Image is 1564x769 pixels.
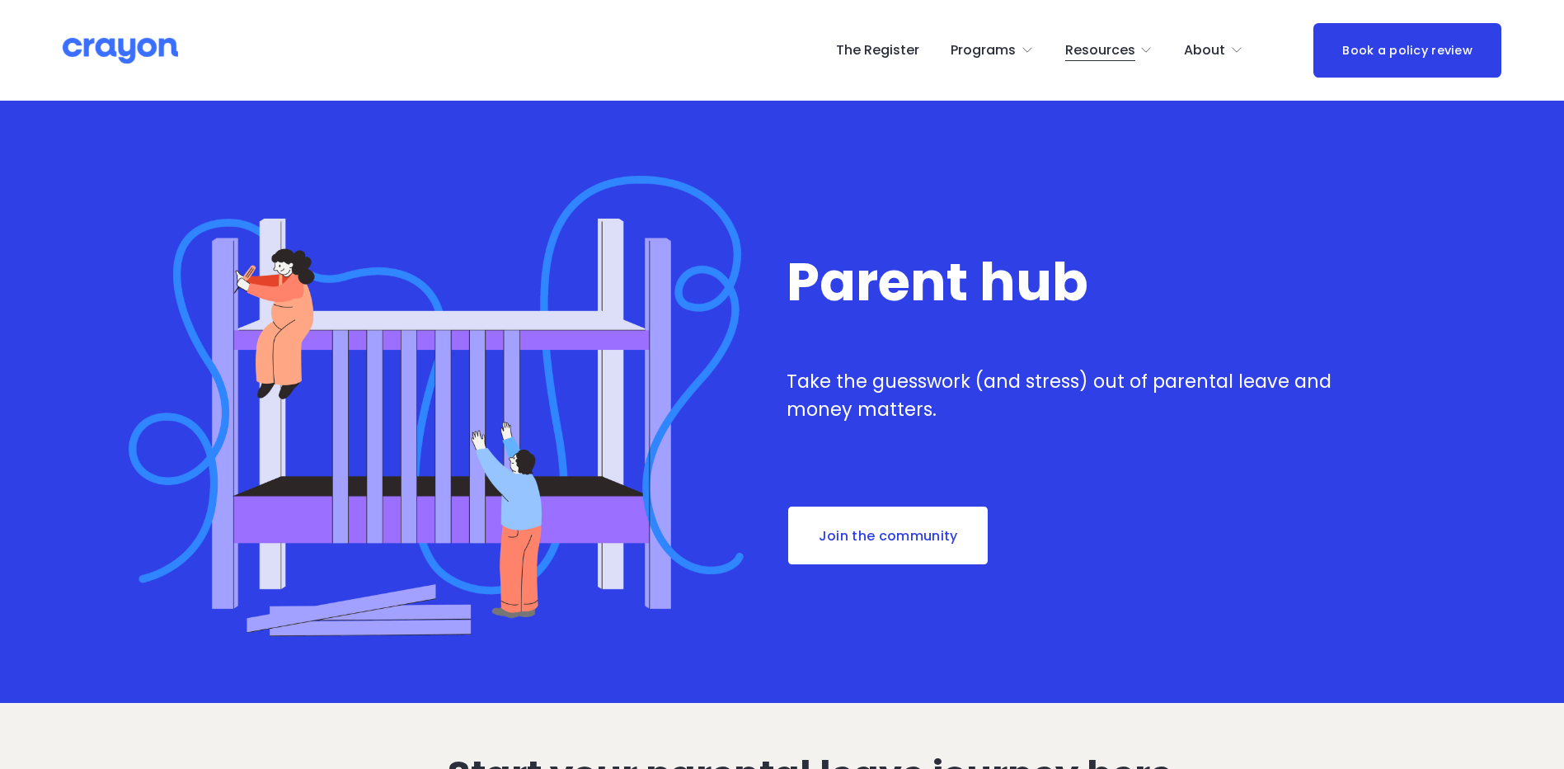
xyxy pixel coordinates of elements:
[951,37,1034,64] a: folder dropdown
[63,36,178,65] img: Crayon
[1065,39,1135,63] span: Resources
[787,505,989,566] a: Join the community
[1184,37,1243,64] a: folder dropdown
[1065,37,1153,64] a: folder dropdown
[787,368,1345,423] p: Take the guesswork (and stress) out of parental leave and money matters.
[787,254,1345,310] h1: Parent hub
[836,37,919,64] a: The Register
[1313,23,1501,77] a: Book a policy review
[951,39,1016,63] span: Programs
[1184,39,1225,63] span: About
